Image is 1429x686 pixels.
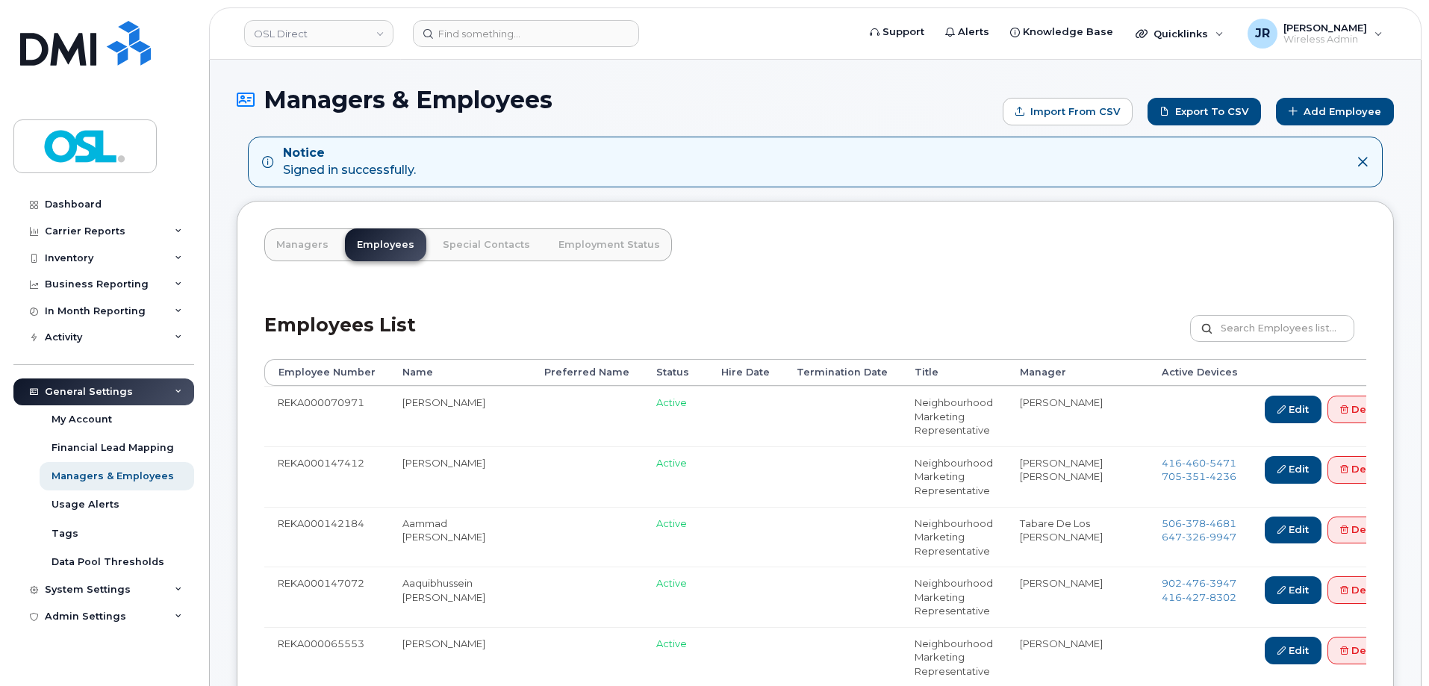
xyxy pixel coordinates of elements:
[1327,637,1399,664] a: Delete
[1020,456,1135,470] li: [PERSON_NAME]
[1182,577,1206,589] span: 476
[389,386,531,446] td: [PERSON_NAME]
[1162,517,1236,529] span: 506
[264,386,389,446] td: REKA000070971
[1265,456,1321,484] a: Edit
[1182,531,1206,543] span: 326
[431,228,542,261] a: Special Contacts
[1020,517,1135,544] li: Tabare De Los [PERSON_NAME]
[1020,637,1135,651] li: [PERSON_NAME]
[1206,470,1236,482] span: 4236
[547,228,672,261] a: Employment Status
[901,386,1006,446] td: Neighbourhood Marketing Representative
[1162,517,1236,529] a: 5063784681
[708,359,783,386] th: Hire Date
[1006,359,1148,386] th: Manager
[389,567,531,627] td: Aaquibhussein [PERSON_NAME]
[1162,577,1236,589] span: 902
[264,228,340,261] a: Managers
[1162,470,1236,482] span: 705
[656,457,687,469] span: Active
[1206,591,1236,603] span: 8302
[1206,517,1236,529] span: 4681
[1162,591,1236,603] span: 416
[264,315,416,359] h2: Employees List
[1162,531,1236,543] span: 647
[1162,457,1236,469] span: 416
[1327,456,1399,484] a: Delete
[389,359,531,386] th: Name
[345,228,426,261] a: Employees
[901,507,1006,567] td: Neighbourhood Marketing Representative
[1003,98,1133,125] form: Import from CSV
[283,145,416,162] strong: Notice
[1327,517,1399,544] a: Delete
[1162,457,1236,469] a: 4164605471
[1148,359,1251,386] th: Active Devices
[1182,517,1206,529] span: 378
[1162,531,1236,543] a: 6473269947
[264,507,389,567] td: REKA000142184
[1276,98,1394,125] a: Add Employee
[1162,591,1236,603] a: 4164278302
[1327,396,1399,423] a: Delete
[1206,531,1236,543] span: 9947
[1162,577,1236,589] a: 9024763947
[656,637,687,649] span: Active
[1020,470,1135,484] li: [PERSON_NAME]
[901,446,1006,507] td: Neighbourhood Marketing Representative
[1020,576,1135,590] li: [PERSON_NAME]
[389,507,531,567] td: Aammad [PERSON_NAME]
[1206,457,1236,469] span: 5471
[1182,470,1206,482] span: 351
[656,577,687,589] span: Active
[264,446,389,507] td: REKA000147412
[1265,396,1321,423] a: Edit
[901,567,1006,627] td: Neighbourhood Marketing Representative
[901,359,1006,386] th: Title
[656,517,687,529] span: Active
[1265,517,1321,544] a: Edit
[389,446,531,507] td: [PERSON_NAME]
[531,359,643,386] th: Preferred Name
[1162,470,1236,482] a: 7053514236
[1265,576,1321,604] a: Edit
[1327,576,1399,604] a: Delete
[1182,457,1206,469] span: 460
[656,396,687,408] span: Active
[643,359,708,386] th: Status
[283,145,416,179] div: Signed in successfully.
[1020,396,1135,410] li: [PERSON_NAME]
[1148,98,1261,125] a: Export to CSV
[1182,591,1206,603] span: 427
[1206,577,1236,589] span: 3947
[264,359,389,386] th: Employee Number
[783,359,901,386] th: Termination Date
[264,567,389,627] td: REKA000147072
[1265,637,1321,664] a: Edit
[237,87,995,113] h1: Managers & Employees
